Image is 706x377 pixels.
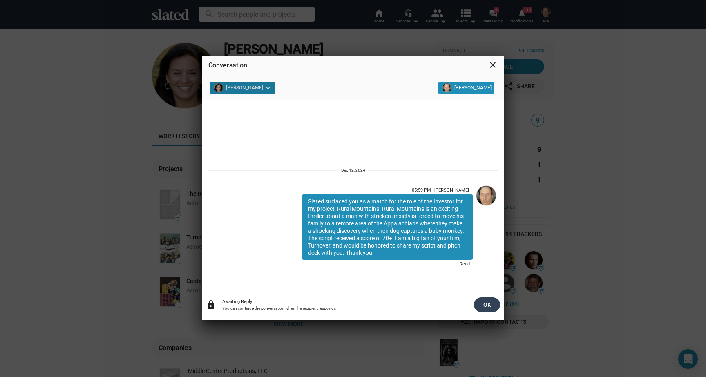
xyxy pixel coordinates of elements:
[302,194,473,260] div: Slated surfaced you as a match for the role of the Investor for my project, Rural Mountains. Rura...
[206,300,216,310] mat-icon: lock
[442,83,451,92] img: Terry Luke Podnar
[454,83,492,92] span: [PERSON_NAME]
[434,187,469,193] span: [PERSON_NAME]
[412,187,431,193] span: 05:59 PM
[222,299,467,304] div: Awaiting Reply
[302,260,473,270] div: Read
[488,60,498,70] mat-icon: close
[480,297,494,312] span: OK
[476,186,496,205] img: Terry Luke Podnar
[208,61,247,69] span: Conversation
[222,306,467,310] div: You can continue the conversation when the recipient responds
[263,83,273,93] mat-icon: keyboard_arrow_down
[474,297,500,312] button: OK
[214,83,223,92] img: Sharon Contillo
[475,184,498,272] a: Terry Luke Podnar
[226,83,263,92] span: [PERSON_NAME]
